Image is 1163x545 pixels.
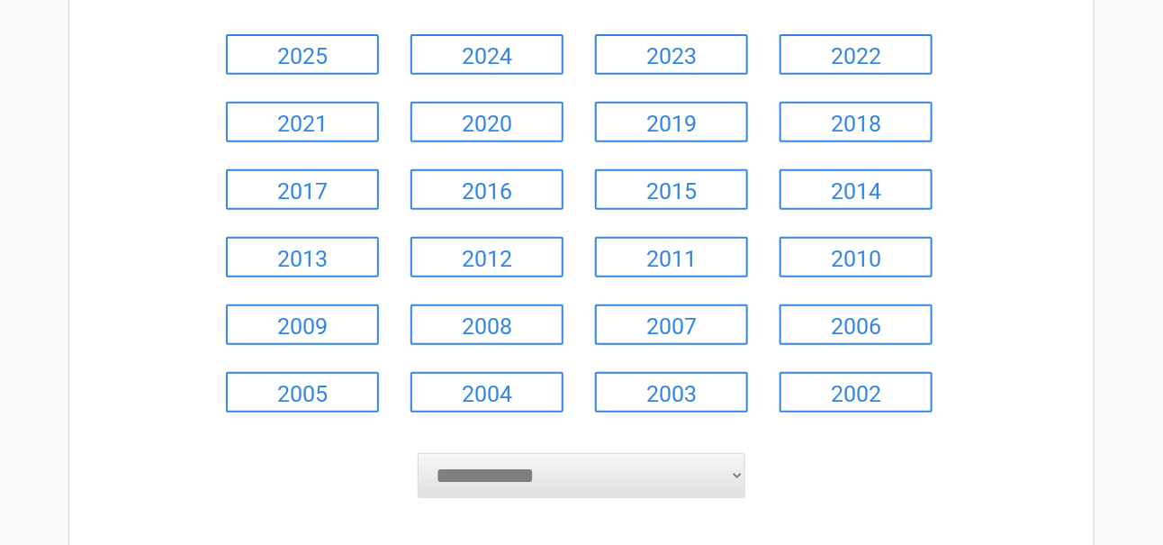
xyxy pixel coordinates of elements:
a: 2014 [780,169,933,210]
a: 2021 [226,102,379,142]
a: 2015 [595,169,748,210]
a: 2025 [226,34,379,75]
a: 2008 [410,304,563,345]
a: 2024 [410,34,563,75]
a: 2011 [595,237,748,277]
a: 2003 [595,372,748,413]
a: 2006 [780,304,933,345]
a: 2023 [595,34,748,75]
a: 2013 [226,237,379,277]
a: 2002 [780,372,933,413]
a: 2012 [410,237,563,277]
a: 2007 [595,304,748,345]
a: 2018 [780,102,933,142]
a: 2016 [410,169,563,210]
a: 2009 [226,304,379,345]
a: 2010 [780,237,933,277]
a: 2020 [410,102,563,142]
a: 2005 [226,372,379,413]
a: 2022 [780,34,933,75]
a: 2019 [595,102,748,142]
a: 2017 [226,169,379,210]
a: 2004 [410,372,563,413]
